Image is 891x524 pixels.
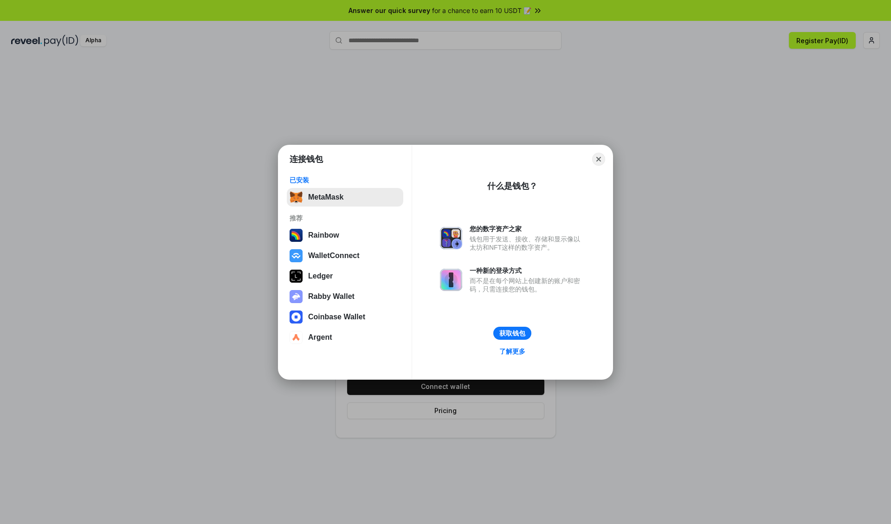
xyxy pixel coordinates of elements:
[290,331,303,344] img: svg+xml,%3Csvg%20width%3D%2228%22%20height%3D%2228%22%20viewBox%3D%220%200%2028%2028%22%20fill%3D...
[493,327,531,340] button: 获取钱包
[308,231,339,239] div: Rainbow
[308,292,355,301] div: Rabby Wallet
[287,188,403,207] button: MetaMask
[290,191,303,204] img: svg+xml,%3Csvg%20fill%3D%22none%22%20height%3D%2233%22%20viewBox%3D%220%200%2035%2033%22%20width%...
[290,214,400,222] div: 推荐
[440,269,462,291] img: svg+xml,%3Csvg%20xmlns%3D%22http%3A%2F%2Fwww.w3.org%2F2000%2Fsvg%22%20fill%3D%22none%22%20viewBox...
[499,347,525,356] div: 了解更多
[290,270,303,283] img: svg+xml,%3Csvg%20xmlns%3D%22http%3A%2F%2Fwww.w3.org%2F2000%2Fsvg%22%20width%3D%2228%22%20height%3...
[308,333,332,342] div: Argent
[470,277,585,293] div: 而不是在每个网站上创建新的账户和密码，只需连接您的钱包。
[470,266,585,275] div: 一种新的登录方式
[494,345,531,357] a: 了解更多
[308,313,365,321] div: Coinbase Wallet
[290,290,303,303] img: svg+xml,%3Csvg%20xmlns%3D%22http%3A%2F%2Fwww.w3.org%2F2000%2Fsvg%22%20fill%3D%22none%22%20viewBox...
[290,311,303,323] img: svg+xml,%3Csvg%20width%3D%2228%22%20height%3D%2228%22%20viewBox%3D%220%200%2028%2028%22%20fill%3D...
[290,154,323,165] h1: 连接钱包
[290,176,400,184] div: 已安装
[470,225,585,233] div: 您的数字资产之家
[287,246,403,265] button: WalletConnect
[499,329,525,337] div: 获取钱包
[287,267,403,285] button: Ledger
[290,229,303,242] img: svg+xml,%3Csvg%20width%3D%22120%22%20height%3D%22120%22%20viewBox%3D%220%200%20120%20120%22%20fil...
[290,249,303,262] img: svg+xml,%3Csvg%20width%3D%2228%22%20height%3D%2228%22%20viewBox%3D%220%200%2028%2028%22%20fill%3D...
[308,252,360,260] div: WalletConnect
[287,226,403,245] button: Rainbow
[487,181,537,192] div: 什么是钱包？
[308,272,333,280] div: Ledger
[287,308,403,326] button: Coinbase Wallet
[287,287,403,306] button: Rabby Wallet
[440,227,462,249] img: svg+xml,%3Csvg%20xmlns%3D%22http%3A%2F%2Fwww.w3.org%2F2000%2Fsvg%22%20fill%3D%22none%22%20viewBox...
[592,153,605,166] button: Close
[470,235,585,252] div: 钱包用于发送、接收、存储和显示像以太坊和NFT这样的数字资产。
[308,193,343,201] div: MetaMask
[287,328,403,347] button: Argent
